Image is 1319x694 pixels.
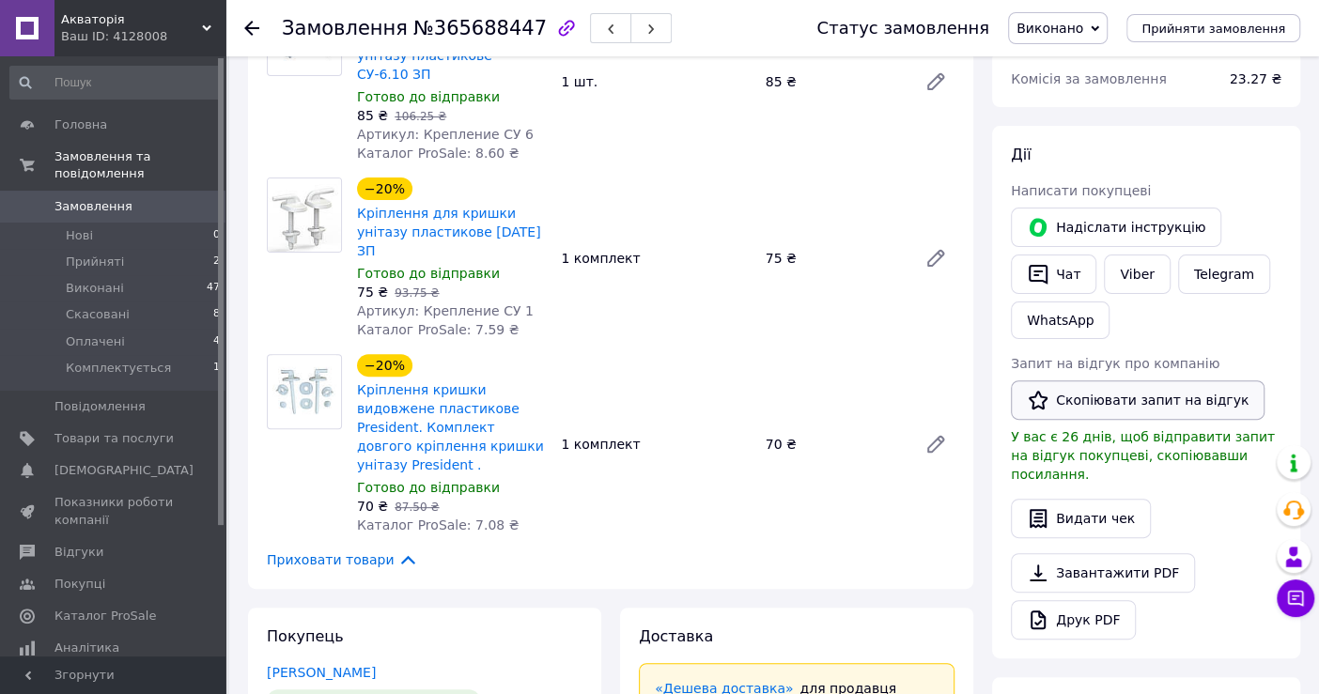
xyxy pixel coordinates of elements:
[357,177,412,200] div: −20%
[267,665,376,680] a: [PERSON_NAME]
[395,286,439,300] span: 93.75 ₴
[1011,600,1136,640] a: Друк PDF
[1011,146,1031,163] span: Дії
[54,544,103,561] span: Відгуки
[553,245,757,271] div: 1 комплект
[66,360,171,377] span: Комплектується
[54,640,119,656] span: Аналітика
[213,227,220,244] span: 0
[54,116,107,133] span: Головна
[61,28,225,45] div: Ваш ID: 4128008
[54,462,194,479] span: [DEMOGRAPHIC_DATA]
[1277,579,1314,617] button: Чат з покупцем
[357,382,544,472] a: Кріплення кришки видовжене пластикове President. Комплект довгого кріплення кришки унітазу Presid...
[54,576,105,593] span: Покупці
[917,63,954,100] a: Редагувати
[1011,208,1221,247] button: Надіслати інструкцію
[357,266,500,281] span: Готово до відправки
[267,627,344,645] span: Покупець
[917,425,954,463] a: Редагувати
[54,398,146,415] span: Повідомлення
[61,11,202,28] span: Акваторія
[207,280,220,297] span: 47
[1011,380,1265,420] button: Скопіювати запит на відгук
[267,549,418,570] span: Приховати товари
[268,178,341,252] img: Кріплення для кришки унітазу пластикове СУ 1.10 ЗП
[758,69,909,95] div: 85 ₴
[54,494,174,528] span: Показники роботи компанії
[357,480,500,495] span: Готово до відправки
[282,17,408,39] span: Замовлення
[357,303,534,318] span: Артикул: Крепление СУ 1
[66,254,124,270] span: Прийняті
[54,430,174,447] span: Товари та послуги
[54,198,132,215] span: Замовлення
[917,239,954,277] a: Редагувати
[357,285,388,300] span: 75 ₴
[9,66,222,100] input: Пошук
[244,19,259,38] div: Повернутися назад
[816,19,989,38] div: Статус замовлення
[553,431,757,457] div: 1 комплект
[357,206,541,258] a: Кріплення для кришки унітазу пластикове [DATE] ЗП
[213,254,220,270] span: 2
[1016,21,1083,36] span: Виконано
[213,306,220,323] span: 8
[357,89,500,104] span: Готово до відправки
[639,627,713,645] span: Доставка
[1011,429,1275,482] span: У вас є 26 днів, щоб відправити запит на відгук покупцеві, скопіювавши посилання.
[1141,22,1285,36] span: Прийняти замовлення
[1104,254,1170,294] a: Viber
[357,108,388,123] span: 85 ₴
[66,333,125,350] span: Оплачені
[213,360,220,377] span: 1
[758,431,909,457] div: 70 ₴
[1011,183,1151,198] span: Написати покупцеві
[553,69,757,95] div: 1 шт.
[1011,71,1167,86] span: Комісія за замовлення
[1011,301,1110,339] a: WhatsApp
[758,245,909,271] div: 75 ₴
[395,110,446,123] span: 106.25 ₴
[1011,553,1195,593] a: Завантажити PDF
[66,227,93,244] span: Нові
[272,355,337,428] img: Кріплення кришки видовжене пластикове President. Комплект довгого кріплення кришки унітазу Presid...
[357,322,519,337] span: Каталог ProSale: 7.59 ₴
[395,501,439,514] span: 87.50 ₴
[1011,254,1096,294] button: Чат
[1011,356,1219,371] span: Запит на відгук про компанію
[66,280,124,297] span: Виконані
[66,306,130,323] span: Скасовані
[357,29,516,82] a: Кріплення для кришки унітазу пластикове СУ-6.10 ЗП
[413,17,547,39] span: №365688447
[357,127,534,142] span: Артикул: Крепление СУ 6
[357,354,412,377] div: −20%
[357,517,519,532] span: Каталог ProSale: 7.08 ₴
[357,499,388,514] span: 70 ₴
[54,148,225,182] span: Замовлення та повідомлення
[213,333,220,350] span: 4
[1126,14,1300,42] button: Прийняти замовлення
[357,146,519,161] span: Каталог ProSale: 8.60 ₴
[1011,499,1151,538] button: Видати чек
[1178,254,1270,294] a: Telegram
[54,608,156,625] span: Каталог ProSale
[1230,71,1281,86] span: 23.27 ₴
